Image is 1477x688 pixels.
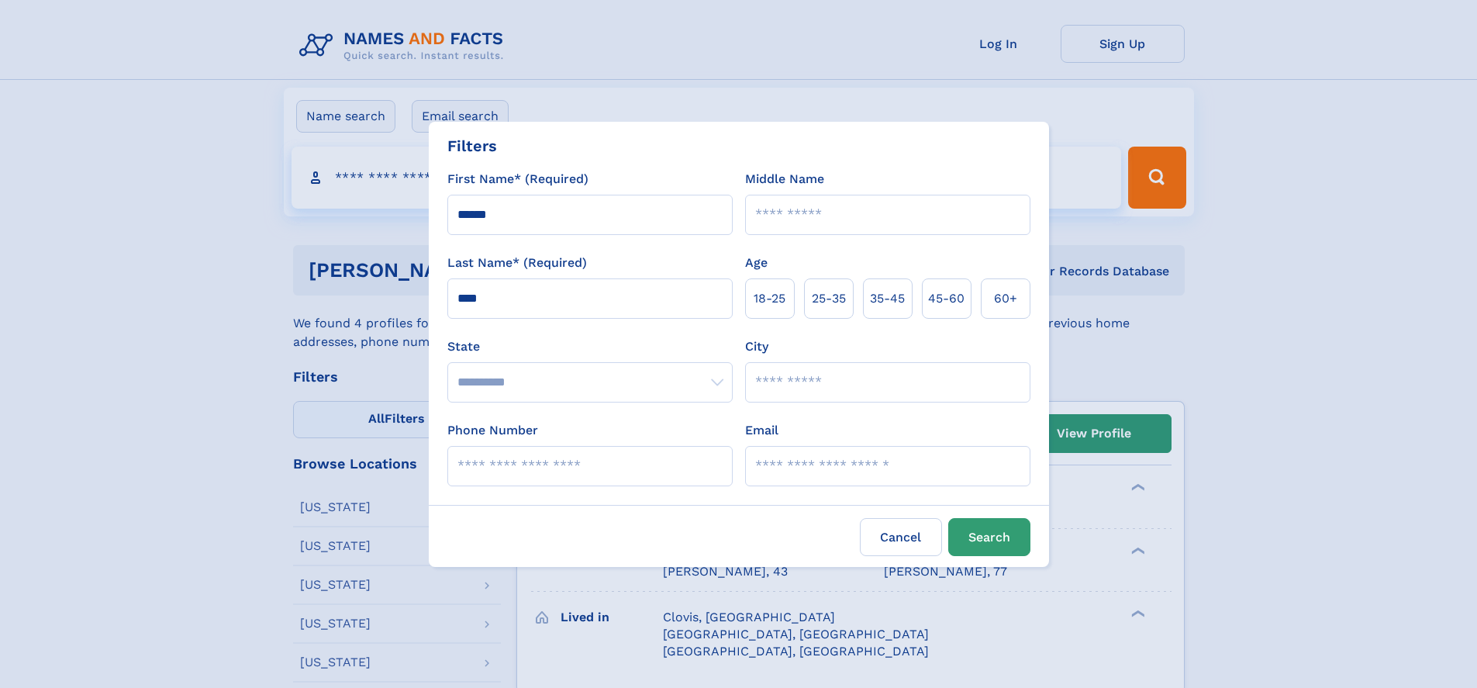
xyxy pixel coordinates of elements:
label: Cancel [860,518,942,556]
span: 45‑60 [928,289,965,308]
label: Phone Number [447,421,538,440]
label: Last Name* (Required) [447,254,587,272]
label: Middle Name [745,170,824,188]
span: 18‑25 [754,289,785,308]
label: First Name* (Required) [447,170,588,188]
label: Email [745,421,778,440]
span: 25‑35 [812,289,846,308]
span: 35‑45 [870,289,905,308]
label: City [745,337,768,356]
span: 60+ [994,289,1017,308]
button: Search [948,518,1030,556]
label: State [447,337,733,356]
div: Filters [447,134,497,157]
label: Age [745,254,768,272]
